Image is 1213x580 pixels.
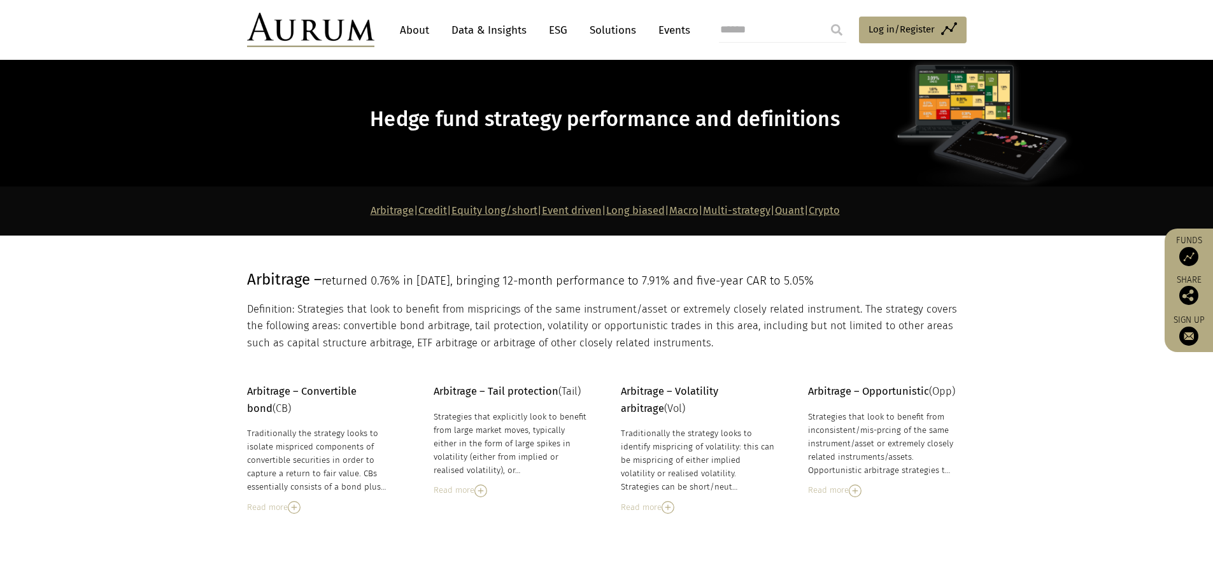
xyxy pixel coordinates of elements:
img: Share this post [1179,286,1198,305]
a: Funds [1171,235,1207,266]
strong: Arbitrage – Convertible bond [247,385,357,414]
img: Aurum [247,13,374,47]
div: Strategies that explicitly look to benefit from large market moves, typically either in the form ... [434,410,589,477]
p: (Vol) [621,383,776,417]
strong: | | | | | | | | [371,204,840,216]
img: Read More [849,485,862,497]
a: ESG [543,18,574,42]
p: Definition: Strategies that look to benefit from mispricings of the same instrument/asset or extr... [247,301,963,351]
strong: Arbitrage – Volatility arbitrage [621,385,718,414]
span: Arbitrage – [247,271,322,288]
a: Data & Insights [445,18,533,42]
a: Credit [418,204,447,216]
strong: Arbitrage – Opportunistic [808,385,929,397]
a: Event driven [542,204,602,216]
img: Access Funds [1179,247,1198,266]
a: About [394,18,436,42]
div: Read more [247,500,402,514]
strong: Arbitrage – Tail protection [434,385,558,397]
a: Quant [775,204,804,216]
img: Read More [288,501,301,514]
img: Sign up to our newsletter [1179,327,1198,346]
div: Read more [808,483,963,497]
a: Arbitrage [371,204,414,216]
span: Log in/Register [869,22,935,37]
a: Sign up [1171,315,1207,346]
a: Events [652,18,690,42]
div: Share [1171,276,1207,305]
span: (CB) [247,385,357,414]
a: Macro [669,204,699,216]
span: Hedge fund strategy performance and definitions [370,107,840,132]
div: Strategies that look to benefit from inconsistent/mis-prcing of the same instrument/asset or extr... [808,410,963,477]
a: Log in/Register [859,17,967,43]
a: Multi-strategy [703,204,770,216]
a: Solutions [583,18,642,42]
img: Read More [662,501,674,514]
img: Read More [474,485,487,497]
div: Traditionally the strategy looks to isolate mispriced components of convertible securities in ord... [247,427,402,494]
span: returned 0.76% in [DATE], bringing 12-month performance to 7.91% and five-year CAR to 5.05% [322,274,814,288]
a: Crypto [809,204,840,216]
div: Read more [434,483,589,497]
span: (Tail) [434,385,581,397]
a: Equity long/short [451,204,537,216]
div: Read more [621,500,776,514]
div: Traditionally the strategy looks to identify mispricing of volatility: this can be mispricing of ... [621,427,776,494]
input: Submit [824,17,849,43]
a: Long biased [606,204,665,216]
p: (Opp) [808,383,963,400]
